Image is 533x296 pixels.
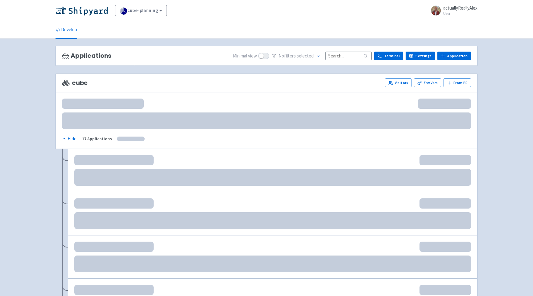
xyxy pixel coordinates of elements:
[62,52,111,59] h3: Applications
[62,135,77,142] button: Hide
[443,11,477,15] small: User
[444,78,471,87] button: From PR
[437,52,471,60] a: Application
[279,53,314,60] span: No filter s
[115,5,167,16] a: cube-planning
[427,6,477,15] a: actuallyReallyAlex User
[385,78,411,87] a: Visitors
[56,21,77,39] a: Develop
[406,52,435,60] a: Settings
[82,135,112,142] div: 17 Applications
[56,6,108,15] img: Shipyard logo
[233,53,257,60] span: Minimal view
[62,79,88,87] span: cube
[374,52,403,60] a: Terminal
[325,52,372,60] input: Search...
[443,5,477,11] span: actuallyReallyAlex
[414,78,441,87] a: Env Vars
[297,53,314,59] span: selected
